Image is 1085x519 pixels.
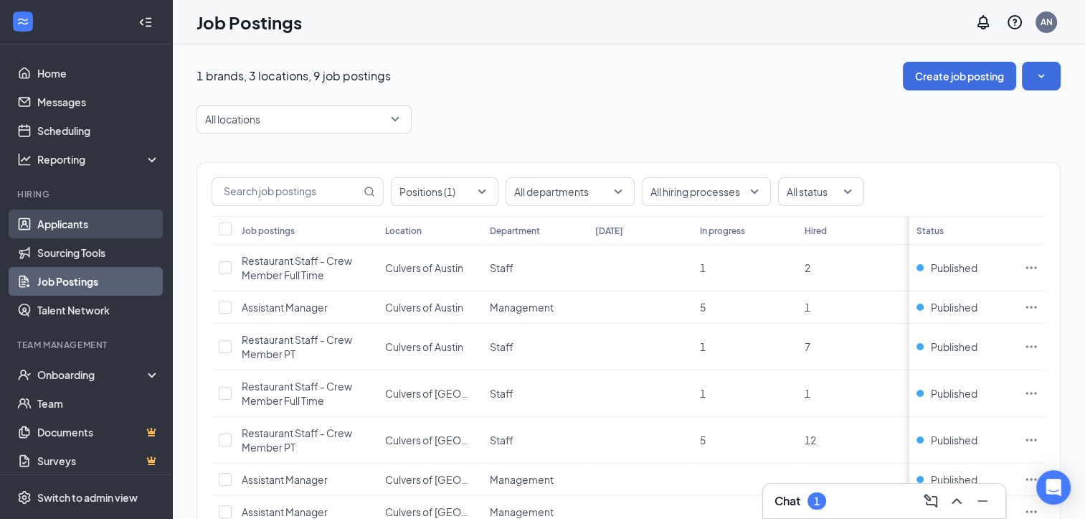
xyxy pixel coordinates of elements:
[490,301,554,314] span: Management
[700,301,706,314] span: 5
[483,324,587,370] td: Staff
[242,505,328,518] span: Assistant Manager
[385,301,463,314] span: Culvers of Austin
[483,370,587,417] td: Staff
[797,216,902,245] th: Hired
[490,225,540,237] div: Department
[17,490,32,505] svg: Settings
[378,245,483,291] td: Culvers of Austin
[242,225,295,237] div: Job postings
[1006,14,1023,31] svg: QuestionInfo
[805,387,810,400] span: 1
[196,68,391,84] p: 1 brands, 3 locations, 9 job postings
[490,434,513,446] span: Staff
[483,291,587,324] td: Management
[1022,62,1061,90] button: SmallChevronDown
[931,472,977,487] span: Published
[490,387,513,400] span: Staff
[490,505,554,518] span: Management
[805,261,810,274] span: 2
[490,261,513,274] span: Staff
[385,340,463,353] span: Culvers of Austin
[385,505,539,518] span: Culvers of [GEOGRAPHIC_DATA]
[931,340,977,354] span: Published
[378,417,483,464] td: Culvers of Rochester- North
[364,186,375,197] svg: MagnifyingGlass
[805,340,810,353] span: 7
[1024,505,1038,519] svg: Ellipses
[700,261,706,274] span: 1
[1036,470,1071,505] div: Open Intercom Messenger
[1024,433,1038,447] svg: Ellipses
[1024,340,1038,354] svg: Ellipses
[242,333,352,360] span: Restaurant Staff - Crew Member PT
[37,116,160,145] a: Scheduling
[1024,300,1038,314] svg: Ellipses
[196,10,302,34] h1: Job Postings
[1024,261,1038,275] svg: Ellipses
[17,152,32,167] svg: Analysis
[1024,386,1038,401] svg: Ellipses
[242,426,352,454] span: Restaurant Staff - Crew Member PT
[945,490,968,513] button: ChevronUp
[242,301,328,314] span: Assistant Manager
[16,14,30,29] svg: WorkstreamLogo
[37,210,160,238] a: Applicants
[37,152,161,167] div: Reporting
[971,490,994,513] button: Minimize
[37,238,160,267] a: Sourcing Tools
[693,216,797,245] th: In progress
[17,188,157,200] div: Hiring
[242,473,328,486] span: Assistant Manager
[378,370,483,417] td: Culvers of Rochester- North
[37,389,160,418] a: Team
[922,492,939,510] svg: ComposeMessage
[948,492,965,510] svg: ChevronUp
[378,464,483,496] td: Culvers of Rochester- North
[700,340,706,353] span: 1
[909,216,1017,245] th: Status
[17,339,157,351] div: Team Management
[700,387,706,400] span: 1
[919,490,942,513] button: ComposeMessage
[385,387,539,400] span: Culvers of [GEOGRAPHIC_DATA]
[588,216,693,245] th: [DATE]
[490,340,513,353] span: Staff
[37,368,148,382] div: Onboarding
[774,493,800,509] h3: Chat
[385,434,539,446] span: Culvers of [GEOGRAPHIC_DATA]
[931,261,977,275] span: Published
[37,267,160,296] a: Job Postings
[37,59,160,88] a: Home
[700,434,706,446] span: 5
[483,245,587,291] td: Staff
[37,296,160,324] a: Talent Network
[378,291,483,324] td: Culvers of Austin
[805,434,816,446] span: 12
[37,490,138,505] div: Switch to admin view
[17,368,32,382] svg: UserCheck
[1024,472,1038,487] svg: Ellipses
[975,14,992,31] svg: Notifications
[378,324,483,370] td: Culvers of Austin
[974,492,991,510] svg: Minimize
[242,254,352,281] span: Restaurant Staff - Crew Member Full Time
[931,300,977,314] span: Published
[931,433,977,447] span: Published
[212,178,361,205] input: Search job postings
[385,225,422,237] div: Location
[483,417,587,464] td: Staff
[805,301,810,314] span: 1
[931,386,977,401] span: Published
[903,62,1016,90] button: Create job posting
[37,88,160,116] a: Messages
[385,473,539,486] span: Culvers of [GEOGRAPHIC_DATA]
[490,473,554,486] span: Management
[903,216,1008,245] th: Total
[138,15,153,29] svg: Collapse
[483,464,587,496] td: Management
[385,261,463,274] span: Culvers of Austin
[37,446,160,475] a: SurveysCrown
[814,495,820,508] div: 1
[242,380,352,407] span: Restaurant Staff - Crew Member Full Time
